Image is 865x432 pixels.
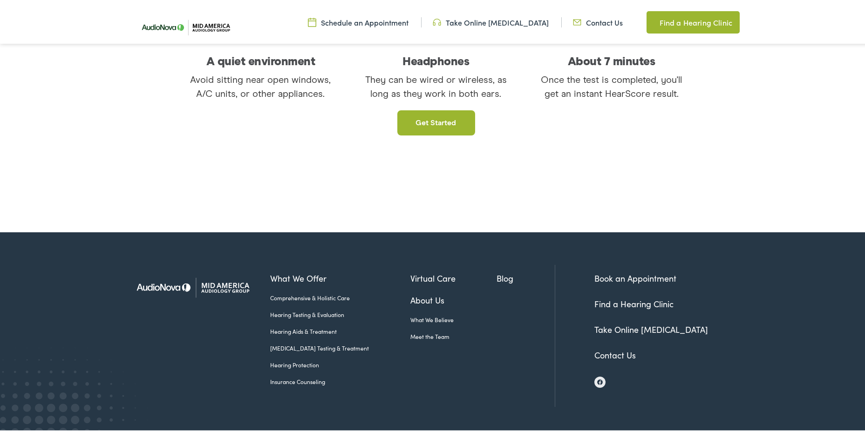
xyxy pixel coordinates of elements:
[184,54,337,66] h6: A quiet environment
[308,15,316,26] img: utility icon
[535,54,688,66] h6: About 7 minutes
[647,9,740,32] a: Find a Hearing Clinic
[647,15,655,26] img: utility icon
[497,270,555,283] a: Blog
[397,108,475,134] a: Get started
[535,71,688,99] p: Once the test is completed, you'll get an instant HearScore result.
[433,15,441,26] img: utility icon
[594,296,674,308] a: Find a Hearing Clinic
[433,15,549,26] a: Take Online [MEDICAL_DATA]
[359,54,513,66] h6: Headphones
[129,263,257,308] img: Mid America Audiology Group
[410,292,497,304] a: About Us
[270,309,410,317] a: Hearing Testing & Evaluation
[410,331,497,339] a: Meet the Team
[184,71,337,99] p: Avoid sitting near open windows, A/C units, or other appliances.
[359,71,513,99] p: They can be wired or wireless, as long as they work in both ears.
[594,322,708,333] a: Take Online [MEDICAL_DATA]
[410,314,497,322] a: What We Believe
[410,270,497,283] a: Virtual Care
[573,15,581,26] img: utility icon
[597,378,603,383] img: Facebook icon, indicating the presence of the site or brand on the social media platform.
[270,292,410,300] a: Comprehensive & Holistic Care
[573,15,623,26] a: Contact Us
[594,270,676,282] a: Book an Appointment
[594,347,636,359] a: Contact Us
[270,270,410,283] a: What We Offer
[308,15,409,26] a: Schedule an Appointment
[270,325,410,334] a: Hearing Aids & Treatment
[270,359,410,367] a: Hearing Protection
[270,376,410,384] a: Insurance Counseling
[270,342,410,351] a: [MEDICAL_DATA] Testing & Treatment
